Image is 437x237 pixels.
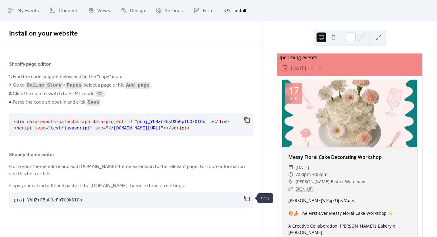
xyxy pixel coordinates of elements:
span: Install [233,7,246,15]
span: [PERSON_NAME] Bistro, Waterway [296,178,365,185]
span: //[DOMAIN_NAME][URL] [108,126,161,131]
span: Form [203,7,214,15]
span: < [14,119,17,124]
span: Design [130,7,145,15]
span: " [106,126,108,131]
span: > [163,126,166,131]
a: Install [220,2,250,19]
span: script [171,126,187,131]
code: Online Store [27,83,62,88]
span: Connect [59,7,77,15]
span: src [95,126,103,131]
span: My Events [17,7,39,15]
a: Connect [45,2,82,19]
span: " [161,126,164,131]
div: ​ [288,164,293,171]
div: ​ [288,185,293,193]
a: Messy Floral Cake Decorating Workshop [288,154,382,160]
span: 9:00pm [312,171,327,178]
span: Go to your theme editor and add [DOMAIN_NAME] theme extension to the relevant page. For more info... [9,163,253,178]
span: </ [213,119,218,124]
code: Add page [126,83,149,88]
span: Find the code snippet below and hit the "copy" icon. [13,73,122,81]
span: Shopify theme editor [9,151,54,159]
a: Design [116,2,150,19]
span: div [218,119,226,124]
span: div [17,119,25,124]
span: [DATE] [296,164,309,171]
code: <> [97,91,103,97]
span: > [187,126,190,131]
span: Click the icon to switch to HTML mode . [13,90,105,98]
span: data-project-id [93,119,132,124]
span: " [90,126,93,131]
span: Go to > , select a page or hit . [13,82,152,89]
span: " [134,119,137,124]
span: " [48,126,51,131]
span: data-events-calendar-app [27,119,90,124]
a: Views [83,2,115,19]
a: My Events [4,2,44,19]
span: Paste the code snippet in and click . [13,99,102,106]
div: ​ [288,171,293,178]
a: SIGN UP! [296,186,313,192]
a: this help article [18,169,50,179]
span: proj_YhHZrF5sU3eFpTUDkDICs [137,119,205,124]
span: proj_YhHZrF5sU3eFpTUDkDICs [14,198,82,203]
span: type [35,126,46,131]
code: Save [88,100,99,105]
span: Copy your calendar ID and paste it the [DOMAIN_NAME] theme extension settings: [9,182,185,190]
span: text/javascript [51,126,90,131]
span: script [17,126,32,131]
span: > [211,119,213,124]
span: Views [97,7,110,15]
a: Form [189,2,218,19]
a: Settings [151,2,188,19]
span: </ [166,126,171,131]
span: = [46,126,48,131]
span: Settings [165,7,183,15]
span: Install on your website [9,27,78,40]
div: ​ [288,178,293,185]
span: " [205,119,208,124]
div: Upcoming events [277,54,422,61]
div: 17 [289,86,299,95]
span: < [14,126,17,131]
code: Pages [67,83,81,88]
span: > [226,119,229,124]
span: - [311,171,312,178]
span: 7:00pm [296,171,311,178]
span: Copy [257,193,273,203]
span: Shopify page editor [9,61,51,68]
span: = [103,126,106,131]
div: Sep [290,96,297,101]
span: = [132,119,135,124]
